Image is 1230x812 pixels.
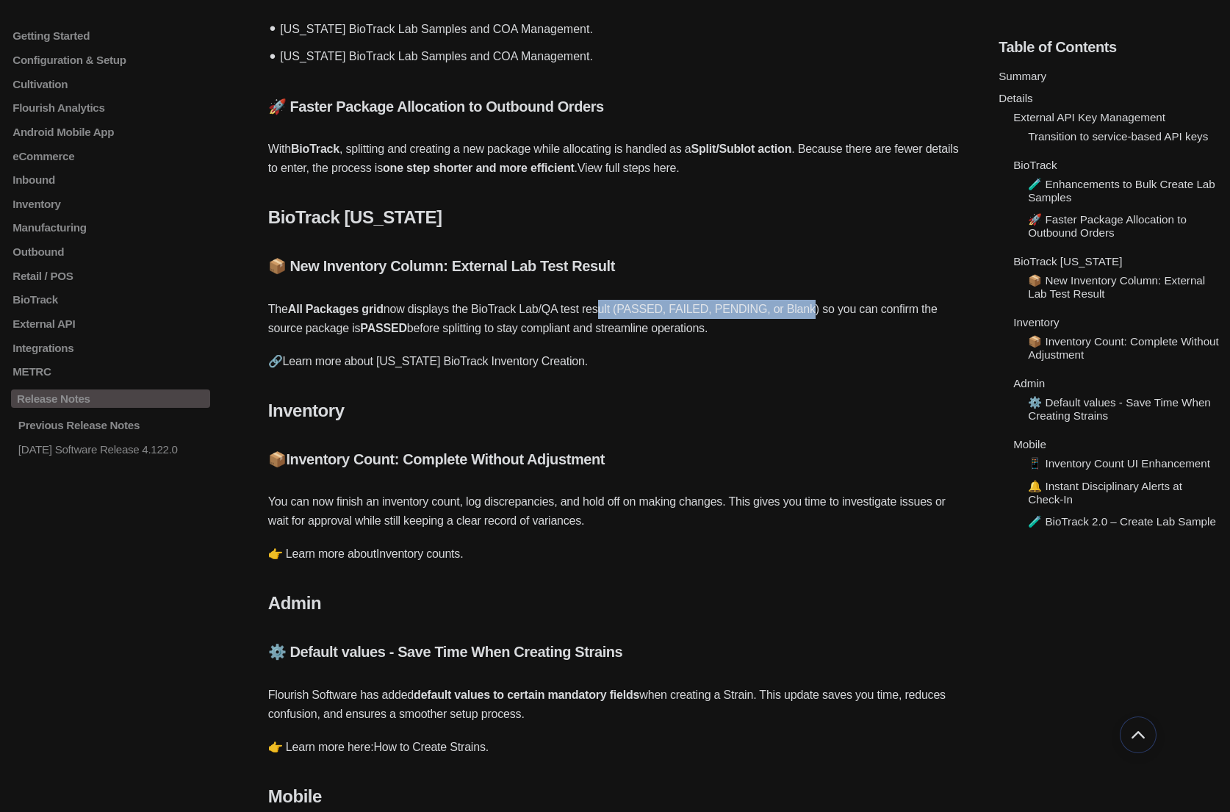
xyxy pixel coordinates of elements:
[11,245,210,258] a: Outbound
[11,389,210,408] a: Release Notes
[11,293,210,306] a: BioTrack
[578,162,676,174] a: View full steps here
[268,738,962,757] p: 👉 Learn more here: .
[268,257,962,275] h5: 📦 New Inventory Column: External Lab Test Result
[999,39,1219,56] h5: Table of Contents
[268,593,962,614] h4: Admin
[1013,316,1059,328] a: Inventory
[376,547,460,560] a: Inventory counts
[268,140,962,178] p: With , splitting and creating a new package while allocating is handled as a . Because there are ...
[414,689,639,701] strong: default values to certain mandatory fields
[268,98,962,115] h5: 🚀 Faster Package Allocation to Outbound Orders
[268,400,962,421] h4: Inventory
[11,173,210,186] a: Inbound
[11,221,210,234] a: Manufacturing
[268,450,962,468] h5: Inventory Count: Complete Without Adjustment
[17,419,211,431] p: Previous Release Notes
[1028,213,1187,239] a: 🚀 Faster Package Allocation to Outbound Orders
[11,317,210,330] a: External API
[1013,111,1165,123] a: External API Key Management
[383,162,575,174] strong: one step shorter and more efficient
[1028,396,1211,422] a: ⚙️ Default values - Save Time When Creating Strains
[1028,274,1205,300] a: 📦 New Inventory Column: External Lab Test Result
[11,365,210,378] a: METRC
[268,451,287,467] strong: 📦
[691,143,792,155] strong: Split/Sublot action
[268,352,962,371] p: 🔗 .
[268,300,962,338] p: The now displays the BioTrack Lab/QA test result (PASSED, FAILED, PENDING, or Blank) so you can c...
[1028,457,1210,470] a: 📱 Inventory Count UI Enhancement
[1028,130,1208,143] a: Transition to service-based API keys
[11,101,210,114] a: Flourish Analytics
[1013,255,1122,267] a: BioTrack [US_STATE]
[1013,377,1045,389] a: Admin
[11,419,210,431] a: Previous Release Notes
[1028,515,1216,528] a: 🧪 BioTrack 2.0 – Create Lab Sample
[11,54,210,66] a: Configuration & Setup
[1013,438,1046,450] a: Mobile
[11,341,210,353] a: Integrations
[11,29,210,42] a: Getting Started
[268,545,962,564] p: 👉 Learn more about .
[268,643,962,661] h5: ⚙️ Default values - Save Time When Creating Strains
[11,149,210,162] a: eCommerce
[280,50,589,62] a: [US_STATE] BioTrack Lab Samples and COA Management
[1013,159,1057,171] a: BioTrack
[999,15,1219,790] section: Table of Contents
[276,40,962,68] li: .
[11,198,210,210] a: Inventory
[268,207,962,228] h4: BioTrack [US_STATE]
[11,269,210,281] a: Retail / POS
[11,77,210,90] a: Cultivation
[288,303,384,315] strong: All Packages grid
[276,13,962,41] li: .
[280,23,589,35] a: [US_STATE] BioTrack Lab Samples and COA Management
[1028,178,1215,204] a: 🧪 Enhancements to Bulk Create Lab Samples
[1120,716,1157,753] button: Go back to top of document
[360,322,406,334] strong: PASSED
[11,442,210,455] a: [DATE] Software Release 4.122.0
[268,686,962,724] p: Flourish Software has added when creating a Strain. This update saves you time, reduces confusion...
[999,70,1046,82] a: Summary
[291,143,339,155] strong: BioTrack
[1028,480,1182,506] a: 🔔 Instant Disciplinary Alerts at Check-In
[1028,335,1219,361] a: 📦 Inventory Count: Complete Without Adjustment
[17,442,211,455] p: [DATE] Software Release 4.122.0
[999,92,1032,104] a: Details
[373,741,485,753] a: How to Create Strains
[11,126,210,138] a: Android Mobile App
[268,492,962,531] p: You can now finish an inventory count, log discrepancies, and hold off on making changes. This gi...
[283,355,585,367] a: Learn more about [US_STATE] BioTrack Inventory Creation
[268,786,962,807] h4: Mobile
